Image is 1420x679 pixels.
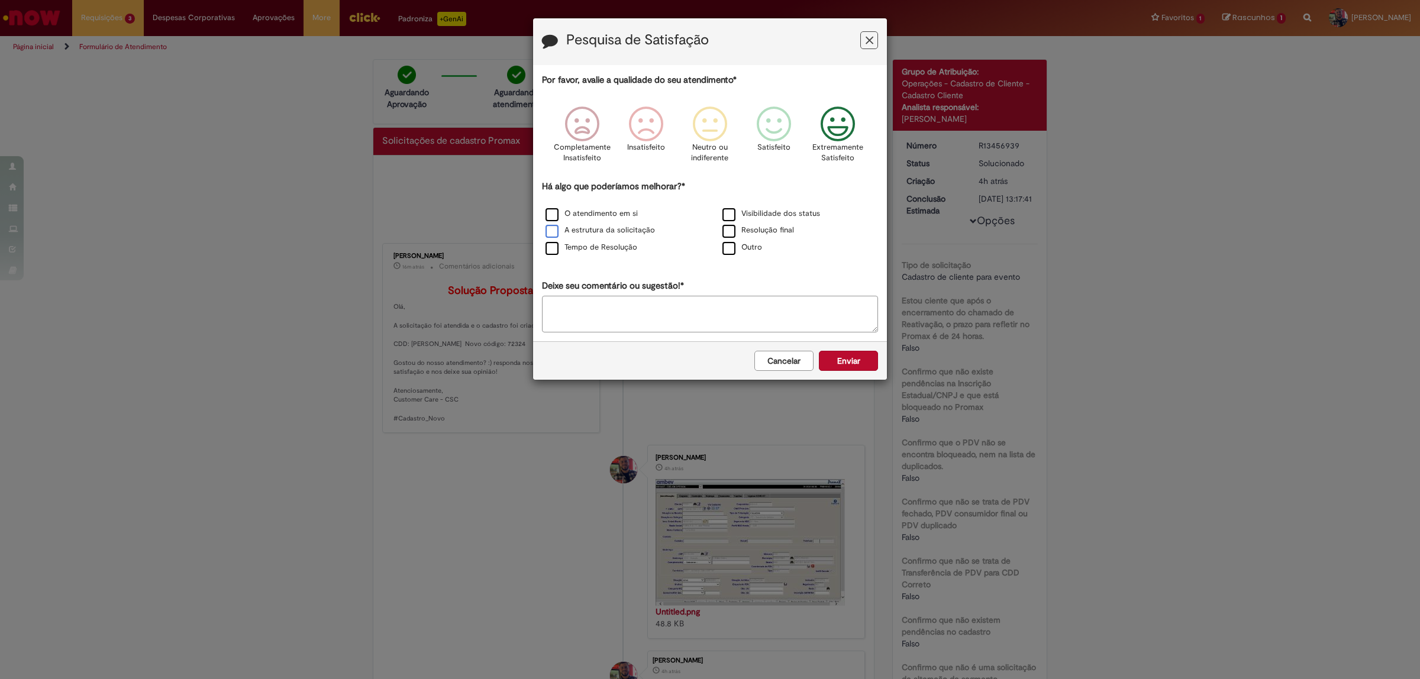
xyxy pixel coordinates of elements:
[754,351,814,371] button: Cancelar
[546,242,637,253] label: Tempo de Resolução
[542,74,737,86] label: Por favor, avalie a qualidade do seu atendimento*
[722,208,820,219] label: Visibilidade dos status
[546,225,655,236] label: A estrutura da solicitação
[680,98,740,179] div: Neutro ou indiferente
[819,351,878,371] button: Enviar
[757,142,790,153] p: Satisfeito
[627,142,665,153] p: Insatisfeito
[554,142,611,164] p: Completamente Insatisfeito
[546,208,638,219] label: O atendimento em si
[616,98,676,179] div: Insatisfeito
[808,98,868,179] div: Extremamente Satisfeito
[542,180,878,257] div: Há algo que poderíamos melhorar?*
[744,98,804,179] div: Satisfeito
[722,242,762,253] label: Outro
[722,225,794,236] label: Resolução final
[812,142,863,164] p: Extremamente Satisfeito
[551,98,612,179] div: Completamente Insatisfeito
[542,280,684,292] label: Deixe seu comentário ou sugestão!*
[566,33,709,48] label: Pesquisa de Satisfação
[689,142,731,164] p: Neutro ou indiferente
